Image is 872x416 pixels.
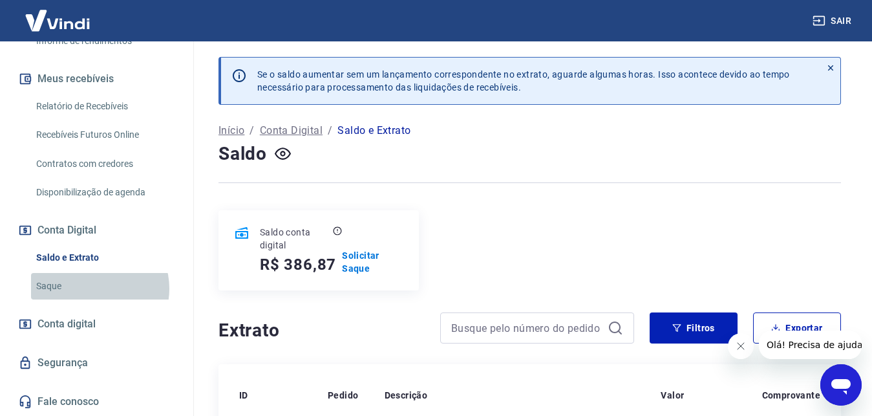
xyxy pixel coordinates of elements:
[257,68,790,94] p: Se o saldo aumentar sem um lançamento correspondente no extrato, aguarde algumas horas. Isso acon...
[260,226,330,252] p: Saldo conta digital
[16,310,178,338] a: Conta digital
[650,312,738,344] button: Filtros
[218,123,244,138] a: Início
[31,151,178,177] a: Contratos com credores
[451,318,602,338] input: Busque pelo número do pedido
[218,318,425,344] h4: Extrato
[342,249,403,275] a: Solicitar Saque
[37,315,96,333] span: Conta digital
[239,389,248,402] p: ID
[31,245,178,271] a: Saldo e Extrato
[661,389,684,402] p: Valor
[31,28,178,54] a: Informe de rendimentos
[250,123,254,138] p: /
[385,389,428,402] p: Descrição
[16,1,100,40] img: Vindi
[16,65,178,93] button: Meus recebíveis
[260,123,323,138] a: Conta Digital
[31,273,178,300] a: Saque
[328,389,358,402] p: Pedido
[16,216,178,245] button: Conta Digital
[260,254,336,275] h5: R$ 386,87
[820,364,862,406] iframe: Botão para abrir a janela de mensagens
[728,333,754,359] iframe: Fechar mensagem
[218,141,267,167] h4: Saldo
[31,122,178,148] a: Recebíveis Futuros Online
[16,349,178,377] a: Segurança
[810,9,856,33] button: Sair
[31,93,178,120] a: Relatório de Recebíveis
[753,312,841,344] button: Exportar
[762,389,820,402] p: Comprovante
[16,388,178,416] a: Fale conosco
[31,179,178,206] a: Disponibilização de agenda
[328,123,332,138] p: /
[337,123,410,138] p: Saldo e Extrato
[759,331,862,359] iframe: Mensagem da empresa
[8,9,109,19] span: Olá! Precisa de ajuda?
